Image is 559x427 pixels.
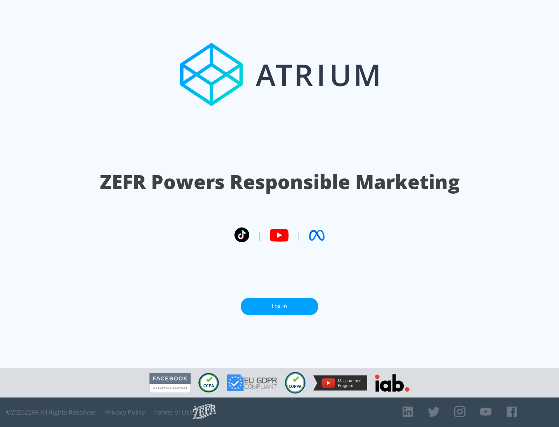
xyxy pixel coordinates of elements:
a: Log In [241,298,318,315]
img: CCPA Compliant [198,373,219,392]
h1: ZEFR Powers Responsible Marketing [100,168,460,195]
img: IAB [375,374,410,392]
a: Privacy Policy [105,408,145,416]
img: COPPA Compliant [285,372,306,394]
span: © 2025 ZEFR All Rights Reserved [6,408,96,416]
img: YouTube Measurement Program [313,375,367,391]
span: | [257,229,262,241]
img: GDPR Compliant [227,374,277,391]
span: | [297,229,301,241]
a: Terms of Use [154,408,193,416]
img: Facebook Marketing Partner [149,373,191,393]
